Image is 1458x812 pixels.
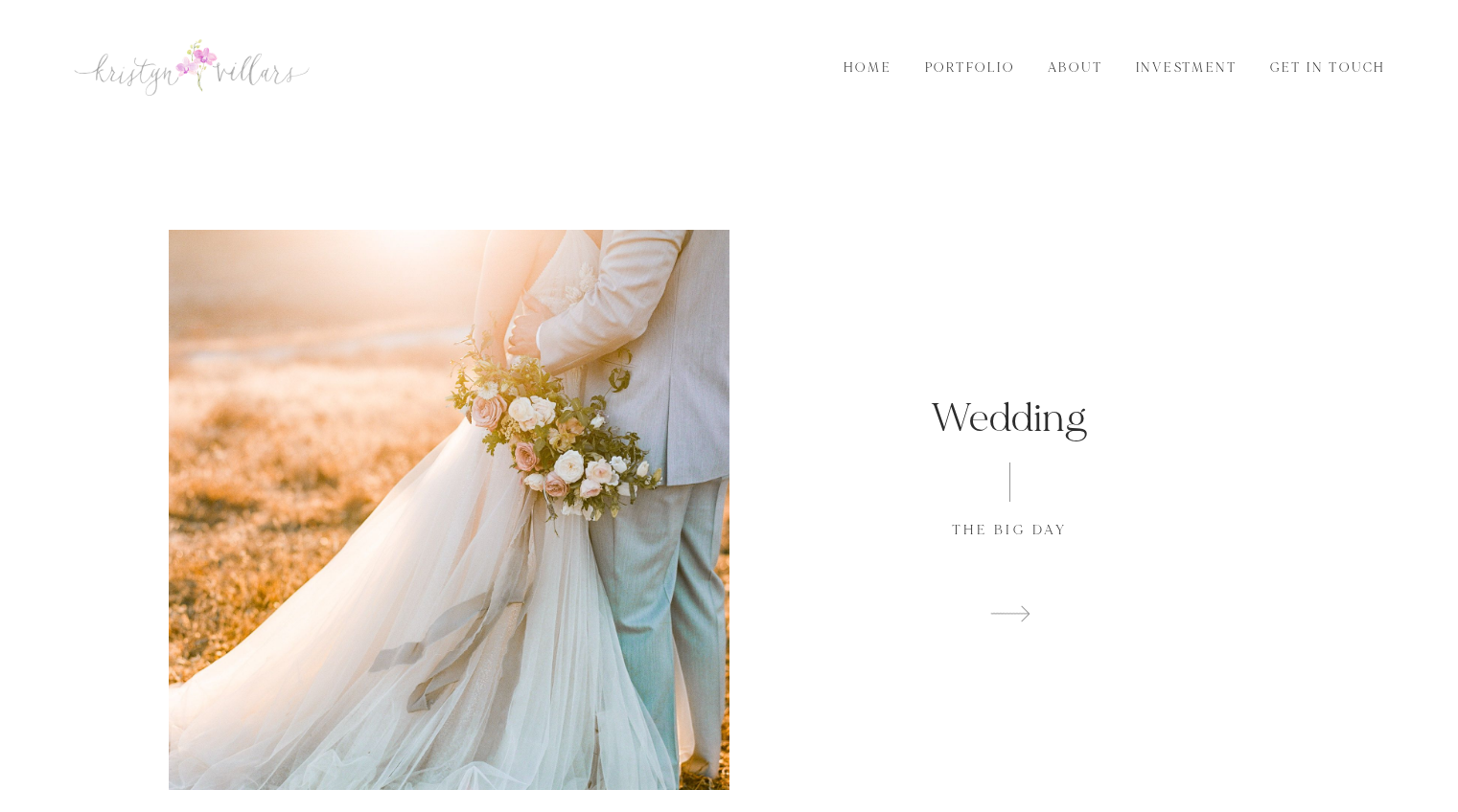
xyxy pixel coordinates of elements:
a: Portfolio [914,57,1027,79]
img: san luis obispo wedding photographer [169,230,729,790]
a: About [1035,57,1114,79]
a: Get in Touch [1259,57,1398,79]
img: Kristyn Villars | San Luis Obispo Wedding Photographer [72,36,312,98]
a: Investment [1123,57,1249,79]
a: Home [831,57,903,79]
p: The Big Day [787,521,1233,540]
h1: Wedding [787,394,1233,443]
a: san luis obispo wedding photographer Wedding The Big Day [169,230,1290,790]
